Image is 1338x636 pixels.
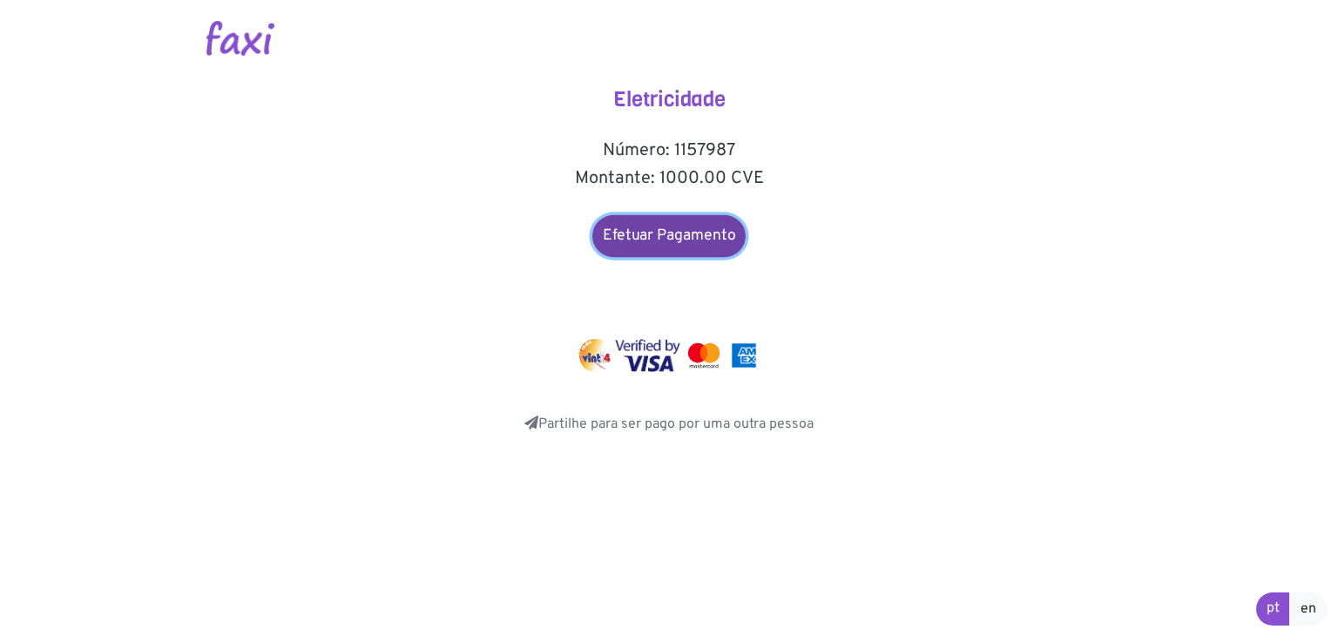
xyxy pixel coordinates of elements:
img: vinti4 [578,339,612,372]
h4: Eletricidade [495,87,843,112]
a: en [1289,592,1328,626]
img: mastercard [684,339,724,372]
img: visa [615,339,680,372]
a: Partilhe para ser pago por uma outra pessoa [524,416,814,433]
h5: Montante: 1000.00 CVE [495,168,843,189]
img: mastercard [727,339,760,372]
h5: Número: 1157987 [495,140,843,161]
a: Efetuar Pagamento [592,215,746,257]
a: pt [1256,592,1290,626]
